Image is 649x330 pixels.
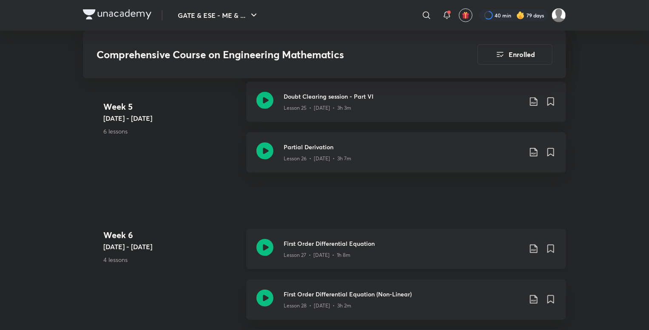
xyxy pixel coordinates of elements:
a: Company Logo [83,9,151,22]
h3: First Order Differential Equation [284,239,522,248]
h5: [DATE] - [DATE] [103,113,239,123]
img: streak [516,11,525,20]
button: avatar [459,9,473,22]
button: GATE & ESE - ME & ... [173,7,264,24]
img: Nandan [552,8,566,23]
p: 6 lessons [103,126,239,135]
h3: Partial Derivation [284,142,522,151]
p: 4 lessons [103,255,239,264]
a: Partial DerivationLesson 26 • [DATE] • 3h 7m [246,132,566,183]
a: First Order Differential EquationLesson 27 • [DATE] • 1h 8m [246,229,566,279]
h3: First Order Differential Equation (Non-Linear) [284,290,522,299]
h4: Week 6 [103,229,239,242]
a: First Order Differential Equation (Non-Linear)Lesson 28 • [DATE] • 3h 2m [246,279,566,330]
p: Lesson 27 • [DATE] • 1h 8m [284,251,350,259]
h5: [DATE] - [DATE] [103,242,239,252]
img: avatar [462,11,470,19]
button: Enrolled [478,44,552,65]
p: Lesson 26 • [DATE] • 3h 7m [284,155,351,162]
h3: Comprehensive Course on Engineering Mathematics [97,48,430,61]
a: Doubt Clearing session - Part VILesson 25 • [DATE] • 3h 3m [246,82,566,132]
img: Company Logo [83,9,151,20]
p: Lesson 25 • [DATE] • 3h 3m [284,104,351,112]
p: Lesson 28 • [DATE] • 3h 2m [284,302,351,310]
h4: Week 5 [103,100,239,113]
h3: Doubt Clearing session - Part VI [284,92,522,101]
